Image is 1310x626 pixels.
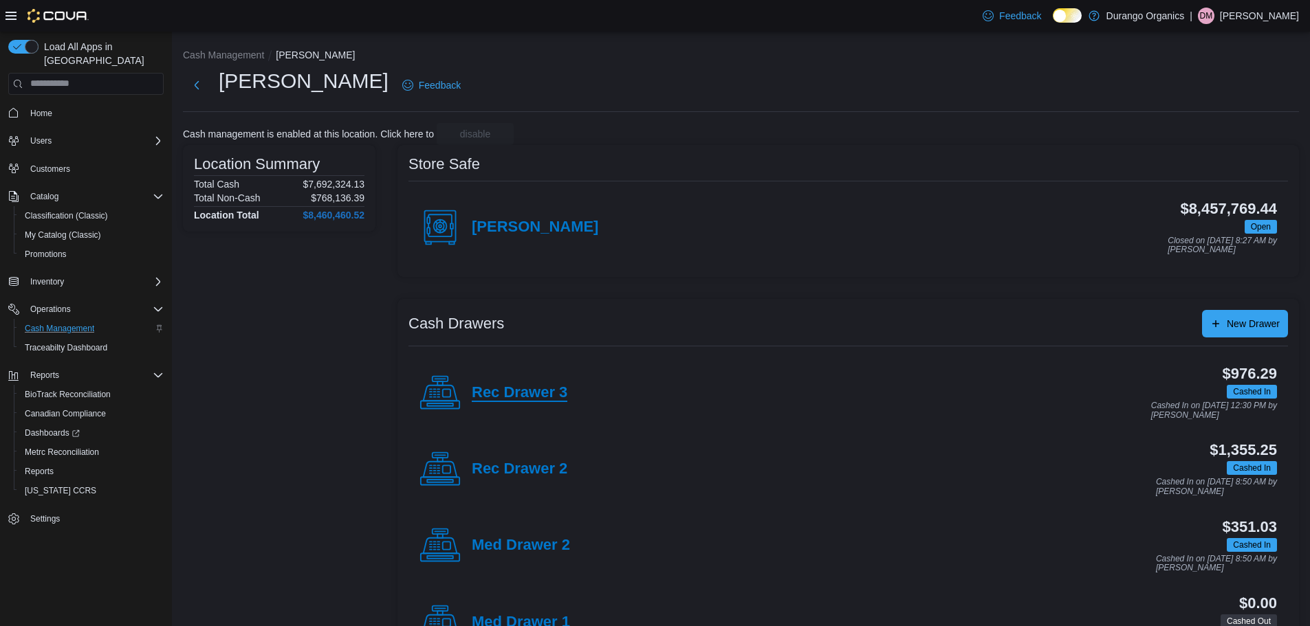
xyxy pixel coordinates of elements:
[14,245,169,264] button: Promotions
[14,481,169,500] button: [US_STATE] CCRS
[25,510,164,527] span: Settings
[25,160,164,177] span: Customers
[25,408,106,419] span: Canadian Compliance
[183,48,1299,65] nav: An example of EuiBreadcrumbs
[3,187,169,206] button: Catalog
[30,135,52,146] span: Users
[30,370,59,381] span: Reports
[25,273,69,290] button: Inventory
[1168,236,1277,255] p: Closed on [DATE] 8:27 AM by [PERSON_NAME]
[30,304,71,315] span: Operations
[14,225,169,245] button: My Catalog (Classic)
[25,367,65,383] button: Reports
[19,246,72,262] a: Promotions
[303,210,364,221] h4: $8,460,460.52
[14,423,169,443] a: Dashboards
[1106,8,1185,24] p: Durango Organics
[19,444,164,460] span: Metrc Reconciliation
[194,179,239,190] h6: Total Cash
[19,227,107,243] a: My Catalog (Classic)
[25,133,57,149] button: Users
[1200,8,1213,24] span: DM
[219,67,389,95] h1: [PERSON_NAME]
[25,188,164,205] span: Catalog
[8,98,164,565] nav: Complex example
[1239,595,1277,612] h3: $0.00
[472,460,567,478] h4: Rec Drawer 2
[39,40,164,67] span: Load All Apps in [GEOGRAPHIC_DATA]
[408,156,480,172] h3: Store Safe
[1251,221,1271,233] span: Open
[30,276,64,287] span: Inventory
[1053,8,1082,23] input: Dark Mode
[408,315,504,332] h3: Cash Drawers
[14,319,169,338] button: Cash Management
[19,405,111,422] a: Canadian Compliance
[1180,201,1277,217] h3: $8,457,769.44
[19,463,59,480] a: Reports
[19,320,100,337] a: Cash Management
[460,127,490,141] span: disable
[194,210,259,221] h4: Location Total
[303,179,364,190] p: $7,692,324.13
[3,366,169,385] button: Reports
[25,301,76,317] button: Operations
[999,9,1041,23] span: Feedback
[25,161,76,177] a: Customers
[472,219,598,236] h4: [PERSON_NAME]
[1210,442,1277,458] h3: $1,355.25
[19,208,164,224] span: Classification (Classic)
[25,210,108,221] span: Classification (Classic)
[25,511,65,527] a: Settings
[19,482,164,499] span: Washington CCRS
[1223,366,1277,382] h3: $976.29
[25,323,94,334] span: Cash Management
[276,49,355,60] button: [PERSON_NAME]
[19,425,164,441] span: Dashboards
[19,482,102,499] a: [US_STATE] CCRS
[1233,462,1271,474] span: Cashed In
[397,71,466,99] a: Feedback
[19,246,164,262] span: Promotions
[194,192,261,203] h6: Total Non-Cash
[28,9,89,23] img: Cova
[3,131,169,150] button: Users
[1190,8,1192,24] p: |
[25,273,164,290] span: Inventory
[30,513,60,524] span: Settings
[311,192,364,203] p: $768,136.39
[25,466,54,477] span: Reports
[472,384,567,402] h4: Rec Drawer 3
[19,425,85,441] a: Dashboards
[183,128,434,139] p: Cash management is enabled at this location. Click here to
[1220,8,1299,24] p: [PERSON_NAME]
[30,164,70,175] span: Customers
[25,249,67,260] span: Promotions
[14,385,169,404] button: BioTrack Reconciliation
[19,463,164,480] span: Reports
[19,227,164,243] span: My Catalog (Classic)
[1233,385,1271,398] span: Cashed In
[3,103,169,123] button: Home
[25,301,164,317] span: Operations
[1202,310,1288,337] button: New Drawer
[25,367,164,383] span: Reports
[19,339,164,356] span: Traceabilty Dashboard
[3,159,169,179] button: Customers
[19,386,116,403] a: BioTrack Reconciliation
[419,78,461,92] span: Feedback
[472,537,570,555] h4: Med Drawer 2
[194,156,320,172] h3: Location Summary
[1227,385,1277,399] span: Cashed In
[1198,8,1214,24] div: Daniel Mendoza
[25,230,101,241] span: My Catalog (Classic)
[437,123,514,145] button: disable
[1233,539,1271,551] span: Cashed In
[14,206,169,225] button: Classification (Classic)
[1156,555,1277,573] p: Cashed In on [DATE] 8:50 AM by [PERSON_NAME]
[1223,519,1277,535] h3: $351.03
[25,485,96,496] span: [US_STATE] CCRS
[1227,538,1277,552] span: Cashed In
[19,444,105,460] a: Metrc Reconciliation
